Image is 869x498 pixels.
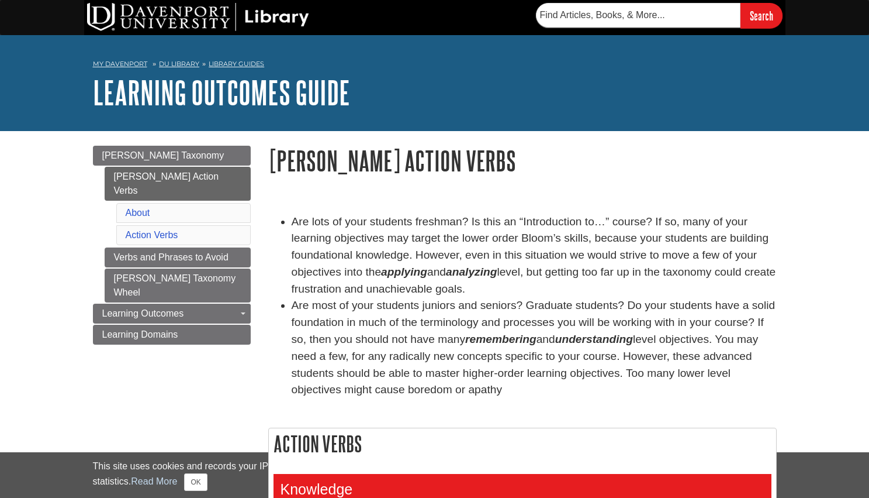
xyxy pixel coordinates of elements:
a: Verbs and Phrases to Avoid [105,248,251,267]
div: Guide Page Menu [93,146,251,345]
a: Learning Domains [93,325,251,345]
li: Are most of your students juniors and seniors? Graduate students? Do your students have a solid f... [292,297,777,399]
a: About [126,208,150,218]
a: Learning Outcomes Guide [93,74,350,111]
a: Learning Outcomes [93,304,251,324]
h1: [PERSON_NAME] Action Verbs [268,146,777,176]
input: Find Articles, Books, & More... [536,3,740,28]
span: Learning Domains [102,329,178,339]
nav: breadcrumb [93,56,777,75]
a: DU Library [159,60,199,68]
a: [PERSON_NAME] Taxonomy Wheel [105,269,251,303]
div: This site uses cookies and records your IP address for usage statistics. Additionally, we use Goo... [93,459,777,491]
em: understanding [555,333,633,345]
input: Search [740,3,783,28]
span: [PERSON_NAME] Taxonomy [102,150,224,160]
span: Learning Outcomes [102,308,184,318]
a: Action Verbs [126,230,178,240]
h2: Action Verbs [269,428,776,459]
strong: analyzing [446,266,497,278]
a: My Davenport [93,59,147,69]
a: Read More [131,476,177,486]
img: DU Library [87,3,309,31]
button: Close [184,473,207,491]
a: Library Guides [209,60,264,68]
a: [PERSON_NAME] Action Verbs [105,167,251,201]
form: Searches DU Library's articles, books, and more [536,3,783,28]
strong: applying [381,266,427,278]
a: [PERSON_NAME] Taxonomy [93,146,251,166]
em: remembering [465,333,536,345]
li: Are lots of your students freshman? Is this an “Introduction to…” course? If so, many of your lea... [292,214,777,298]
